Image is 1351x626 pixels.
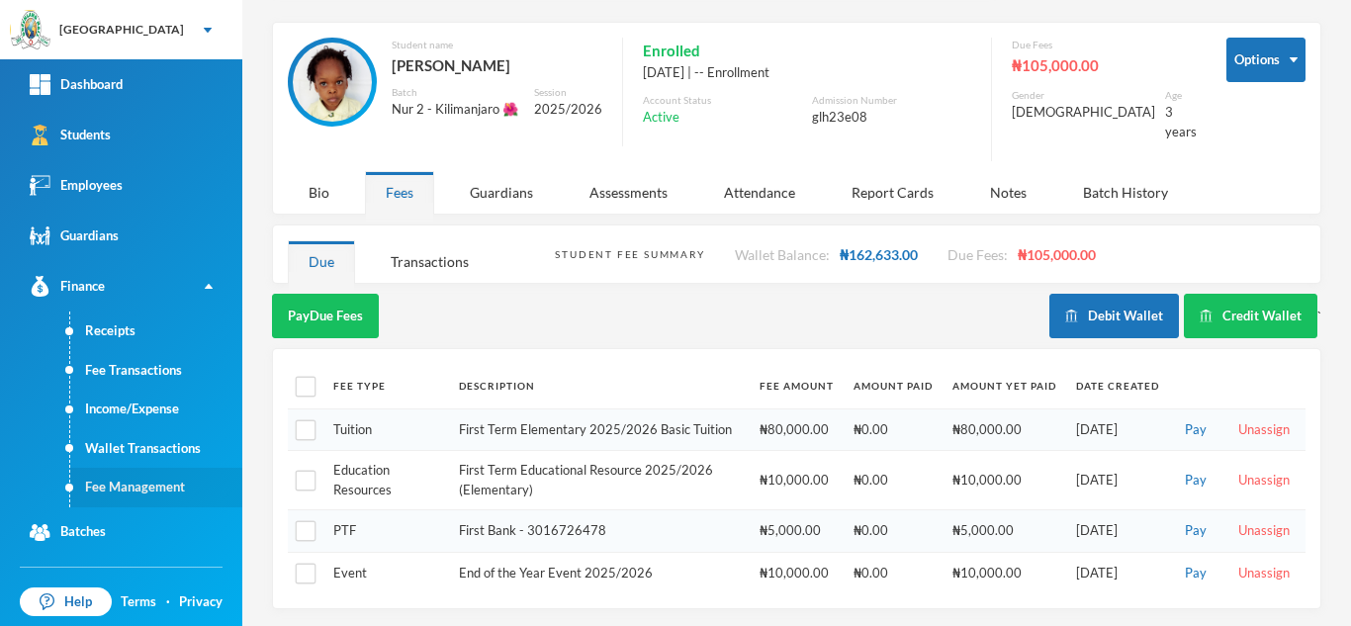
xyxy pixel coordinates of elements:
[947,246,1008,263] span: Due Fees:
[121,592,156,612] a: Terms
[1179,470,1213,492] button: Pay
[11,11,50,50] img: logo
[1012,52,1197,78] div: ₦105,000.00
[392,100,518,120] div: Nur 2 - Kilimanjaro 🌺
[643,63,971,83] div: [DATE] | -- Enrollment
[449,451,750,510] td: First Term Educational Resource 2025/2026 (Elementary)
[70,351,242,391] a: Fee Transactions
[812,108,971,128] div: glh23e08
[569,171,688,214] div: Assessments
[1184,294,1317,338] button: Credit Wallet
[943,364,1066,408] th: Amount Yet Paid
[323,451,449,510] td: Education Resources
[1012,103,1155,123] div: [DEMOGRAPHIC_DATA]
[449,364,750,408] th: Description
[1232,470,1296,492] button: Unassign
[1066,408,1169,451] td: [DATE]
[1232,563,1296,584] button: Unassign
[1165,88,1197,103] div: Age
[30,225,119,246] div: Guardians
[534,100,602,120] div: 2025/2026
[943,451,1066,510] td: ₦10,000.00
[392,38,602,52] div: Student name
[840,246,918,263] span: ₦162,633.00
[844,552,943,593] td: ₦0.00
[555,247,704,262] div: Student Fee Summary
[365,171,434,214] div: Fees
[844,451,943,510] td: ₦0.00
[812,93,971,108] div: Admission Number
[30,125,111,145] div: Students
[643,38,700,63] span: Enrolled
[735,246,830,263] span: Wallet Balance:
[59,21,184,39] div: [GEOGRAPHIC_DATA]
[750,510,844,553] td: ₦5,000.00
[1165,103,1197,141] div: 3 years
[166,592,170,612] div: ·
[179,592,223,612] a: Privacy
[1062,171,1189,214] div: Batch History
[750,364,844,408] th: Fee Amount
[323,510,449,553] td: PTF
[831,171,954,214] div: Report Cards
[1232,419,1296,441] button: Unassign
[969,171,1047,214] div: Notes
[20,587,112,617] a: Help
[1226,38,1306,82] button: Options
[534,85,602,100] div: Session
[293,43,372,122] img: STUDENT
[1066,364,1169,408] th: Date Created
[1012,88,1155,103] div: Gender
[30,522,106,543] div: Batches
[1066,552,1169,593] td: [DATE]
[70,468,242,507] a: Fee Management
[1232,520,1296,542] button: Unassign
[943,408,1066,451] td: ₦80,000.00
[1179,563,1213,584] button: Pay
[272,294,379,338] button: PayDue Fees
[643,93,802,108] div: Account Status
[323,364,449,408] th: Fee Type
[30,276,105,297] div: Finance
[70,429,242,469] a: Wallet Transactions
[323,552,449,593] td: Event
[70,312,242,351] a: Receipts
[449,408,750,451] td: First Term Elementary 2025/2026 Basic Tuition
[288,240,355,283] div: Due
[943,510,1066,553] td: ₦5,000.00
[1049,294,1179,338] button: Debit Wallet
[703,171,816,214] div: Attendance
[392,52,602,78] div: [PERSON_NAME]
[1179,520,1213,542] button: Pay
[1049,294,1321,338] div: `
[1066,451,1169,510] td: [DATE]
[1012,38,1197,52] div: Due Fees
[943,552,1066,593] td: ₦10,000.00
[1018,246,1096,263] span: ₦105,000.00
[643,108,679,128] span: Active
[449,552,750,593] td: End of the Year Event 2025/2026
[30,74,123,95] div: Dashboard
[323,408,449,451] td: Tuition
[750,451,844,510] td: ₦10,000.00
[1179,419,1213,441] button: Pay
[1066,510,1169,553] td: [DATE]
[844,510,943,553] td: ₦0.00
[844,408,943,451] td: ₦0.00
[70,390,242,429] a: Income/Expense
[750,552,844,593] td: ₦10,000.00
[370,240,490,283] div: Transactions
[30,175,123,196] div: Employees
[392,85,518,100] div: Batch
[449,171,554,214] div: Guardians
[288,171,350,214] div: Bio
[750,408,844,451] td: ₦80,000.00
[449,510,750,553] td: First Bank - 3016726478
[844,364,943,408] th: Amount Paid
